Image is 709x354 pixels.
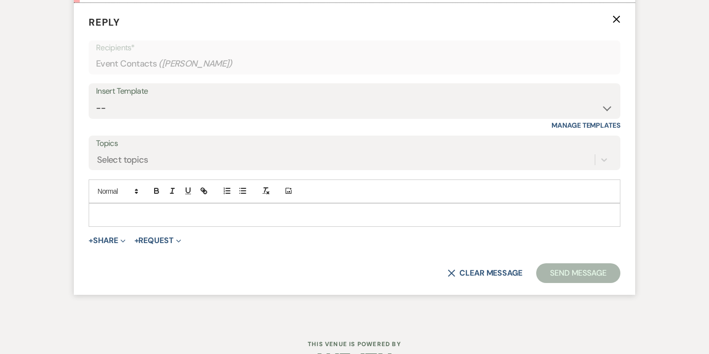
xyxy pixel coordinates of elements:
span: Reply [89,16,120,29]
button: Share [89,237,126,245]
button: Send Message [536,263,620,283]
div: Select topics [97,153,148,167]
button: Request [134,237,181,245]
span: ( [PERSON_NAME] ) [159,57,232,71]
p: Recipients* [96,41,613,54]
div: Insert Template [96,84,613,99]
span: + [89,237,93,245]
button: Clear message [448,269,522,277]
span: + [134,237,139,245]
a: Manage Templates [551,121,620,130]
label: Topics [96,137,613,151]
div: Event Contacts [96,54,613,73]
